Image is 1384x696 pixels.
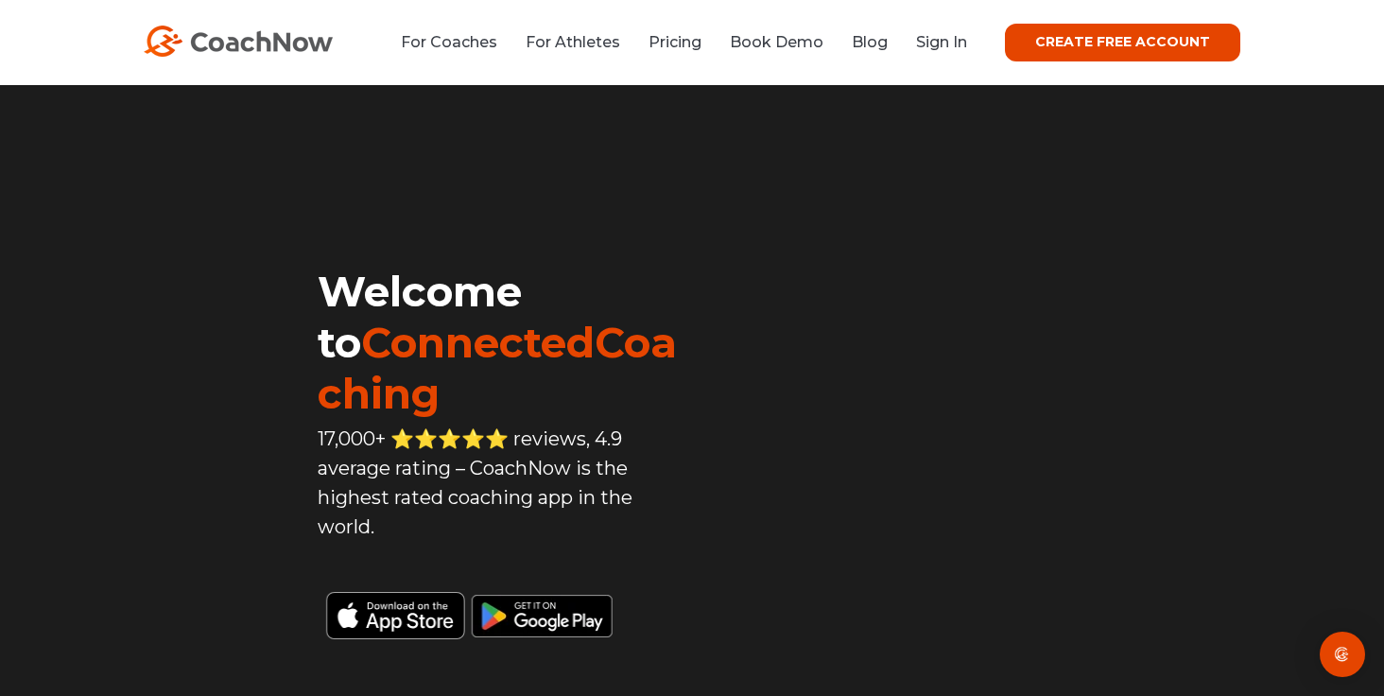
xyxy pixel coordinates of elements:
span: 17,000+ ⭐️⭐️⭐️⭐️⭐️ reviews, 4.9 average rating – CoachNow is the highest rated coaching app in th... [318,427,632,538]
a: For Coaches [401,33,497,51]
a: Sign In [916,33,967,51]
a: Pricing [649,33,701,51]
a: Blog [852,33,888,51]
img: Black Download CoachNow on the App Store Button [318,583,692,639]
a: CREATE FREE ACCOUNT [1005,24,1240,61]
a: For Athletes [526,33,620,51]
h1: Welcome to [318,266,692,419]
span: ConnectedCoaching [318,317,677,419]
div: Open Intercom Messenger [1320,632,1365,677]
a: Book Demo [730,33,823,51]
img: CoachNow Logo [144,26,333,57]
